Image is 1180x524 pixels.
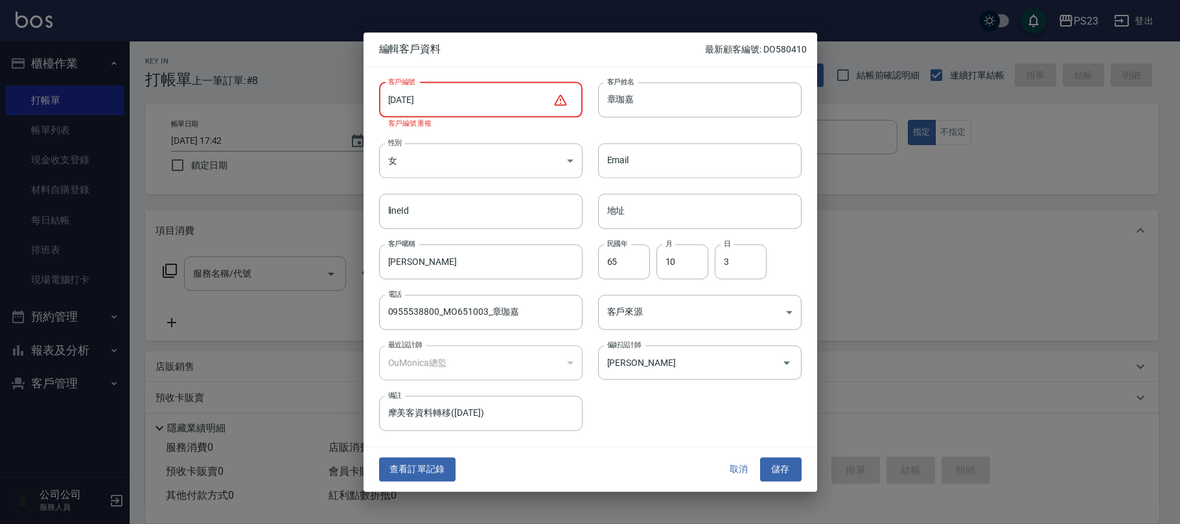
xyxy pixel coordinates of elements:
p: 客戶編號重複 [388,119,573,128]
button: 取消 [719,458,760,482]
label: 偏好設計師 [607,339,641,349]
div: 女 [379,143,583,178]
label: 性別 [388,137,402,147]
label: 客戶編號 [388,76,415,86]
button: 查看訂單記錄 [379,458,456,482]
div: OuMonica總監 [379,345,583,380]
label: 電話 [388,289,402,299]
button: 儲存 [760,458,802,482]
p: 最新顧客編號: DO580410 [705,43,806,56]
span: 編輯客戶資料 [379,43,706,56]
label: 客戶暱稱 [388,238,415,248]
label: 民國年 [607,238,627,248]
label: 最近設計師 [388,339,422,349]
label: 月 [665,238,672,248]
label: 客戶姓名 [607,76,634,86]
button: Open [776,352,797,373]
label: 日 [724,238,730,248]
label: 備註 [388,391,402,400]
